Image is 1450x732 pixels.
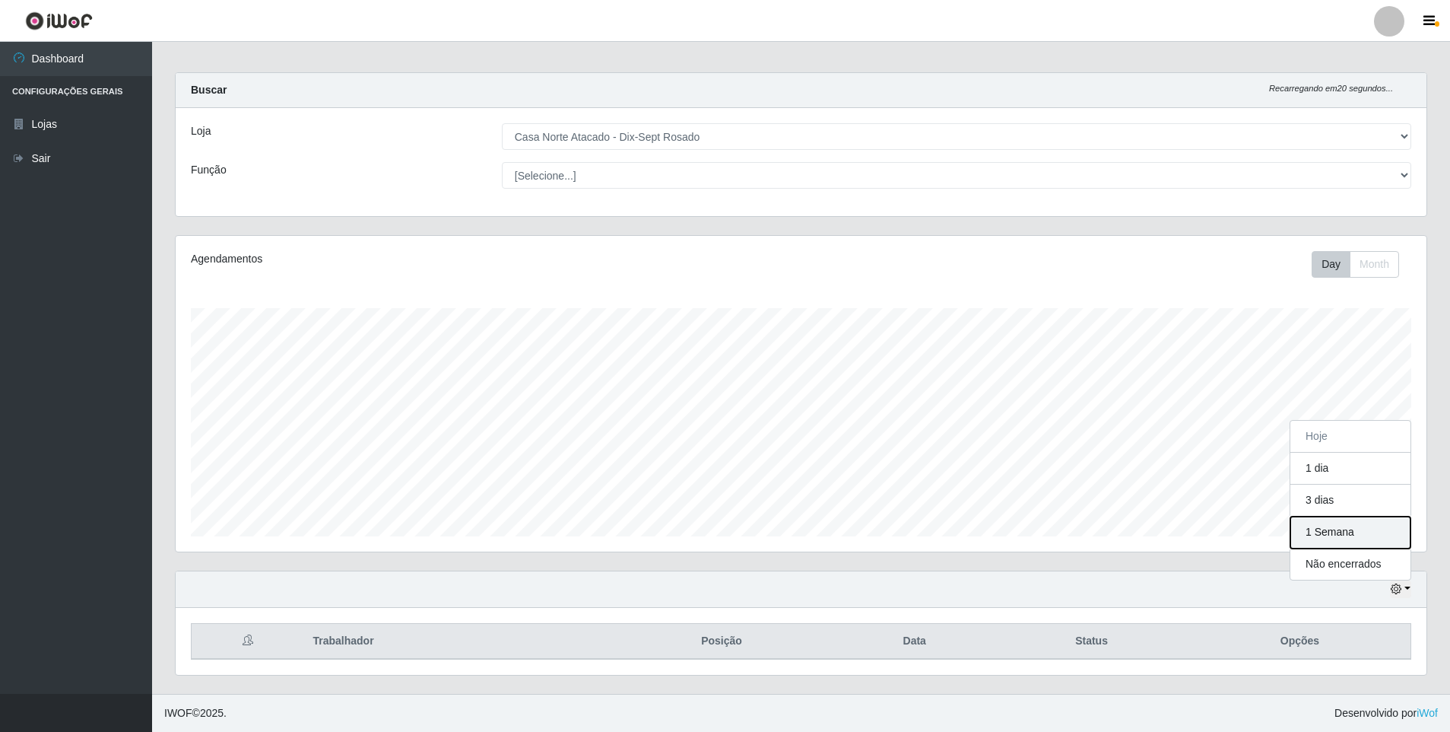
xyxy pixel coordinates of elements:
i: Recarregando em 20 segundos... [1269,84,1393,93]
label: Loja [191,123,211,139]
span: IWOF [164,707,192,719]
button: Month [1350,251,1399,278]
th: Data [835,624,994,660]
strong: Buscar [191,84,227,96]
span: Desenvolvido por [1334,705,1438,721]
button: Day [1312,251,1350,278]
div: Toolbar with button groups [1312,251,1411,278]
th: Posição [608,624,836,660]
button: Hoje [1290,421,1410,453]
th: Status [994,624,1189,660]
div: First group [1312,251,1399,278]
label: Função [191,162,227,178]
button: 1 Semana [1290,517,1410,549]
button: 1 dia [1290,453,1410,485]
button: 3 dias [1290,485,1410,517]
img: CoreUI Logo [25,11,93,30]
th: Opções [1189,624,1411,660]
span: © 2025 . [164,705,227,721]
div: Agendamentos [191,251,686,267]
a: iWof [1417,707,1438,719]
th: Trabalhador [303,624,608,660]
button: Não encerrados [1290,549,1410,580]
